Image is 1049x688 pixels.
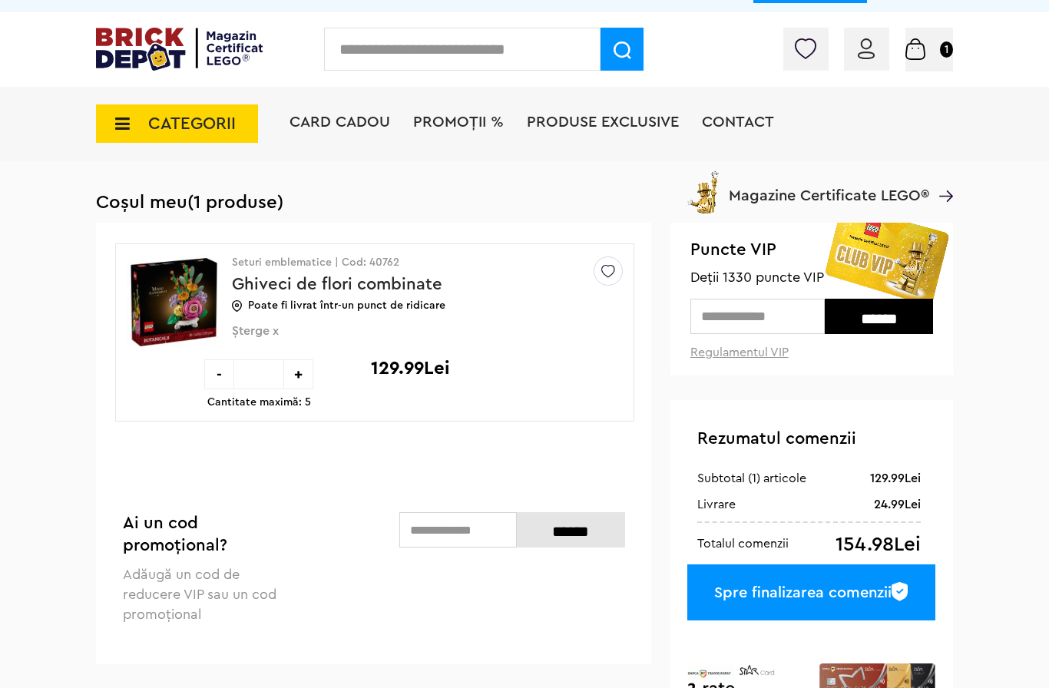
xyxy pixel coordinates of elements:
a: Regulamentul VIP [690,346,789,359]
div: 154.98Lei [836,534,921,555]
a: Card Cadou [290,114,390,130]
a: Contact [702,114,774,130]
div: 24.99Lei [874,495,921,514]
p: Seturi emblematice | Cod: 40762 [232,257,611,268]
div: - [204,359,234,389]
p: 129.99Lei [371,359,449,378]
p: Cantitate maximă: 5 [207,397,311,408]
small: 1 [940,41,953,58]
a: Produse exclusive [527,114,679,130]
span: Adăugă un cod de reducere VIP sau un cod promoțional [123,567,276,621]
div: Livrare [697,495,736,514]
span: Puncte VIP [690,239,933,261]
h1: Coșul meu [96,192,953,213]
div: Subtotal (1) articole [697,469,806,488]
div: + [283,359,313,389]
span: Deții 1330 puncte VIP [690,269,933,286]
span: CATEGORII [148,115,236,132]
div: Totalul comenzii [697,534,789,553]
span: Ai un cod promoțional? [123,514,227,554]
div: 129.99Lei [870,469,921,488]
a: Spre finalizarea comenzii [687,564,935,620]
span: (1 produse) [187,193,283,212]
span: Rezumatul comenzii [697,430,856,447]
a: Ghiveci de flori combinate [232,276,442,293]
span: Șterge x [232,324,572,356]
p: Poate fi livrat într-un punct de ridicare [232,300,611,311]
a: PROMOȚII % [413,114,504,130]
img: Ghiveci de flori combinate [127,244,221,359]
